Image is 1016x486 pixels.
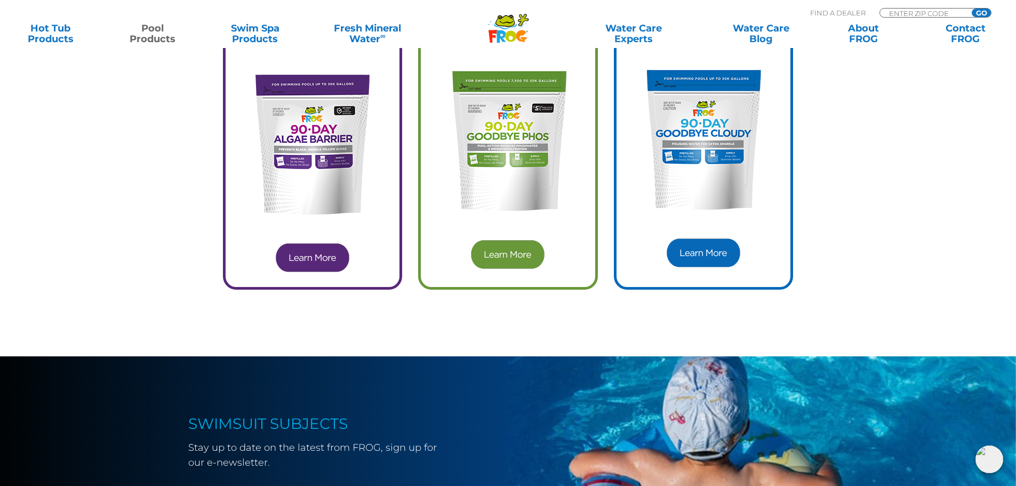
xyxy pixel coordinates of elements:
[317,23,417,44] a: Fresh MineralWater∞
[721,23,801,44] a: Water CareBlog
[274,242,351,274] img: FROG® 90-Day Algae Barrier™
[623,60,783,220] img: 90 DAY GOODBYE CLOUDY 30K-FRONTVIEW-FORM
[188,415,455,432] h4: SWIMSUIT SUBJECTS
[428,61,588,221] img: 90 DAY GOODBYE PHOS 30K-FRONTVIEW-FORM
[188,440,455,470] p: Stay up to date on the latest from FROG, sign up for our e-newsletter.
[665,237,742,269] img: FROG 90-Day Goodbye Cloudy™
[888,9,960,18] input: Zip Code Form
[823,23,903,44] a: AboutFROG
[972,9,991,17] input: GO
[569,23,698,44] a: Water CareExperts
[975,445,1003,473] img: openIcon
[233,65,393,225] img: 90 DAY ALGAE BARRIER 30K-FRONTVIEW-FORM
[810,8,866,18] p: Find A Dealer
[469,238,546,270] img: FROG 90-Day Goodbye Phos™
[11,23,90,44] a: Hot TubProducts
[113,23,193,44] a: PoolProducts
[926,23,1005,44] a: ContactFROG
[215,23,295,44] a: Swim SpaProducts
[380,31,386,40] sup: ∞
